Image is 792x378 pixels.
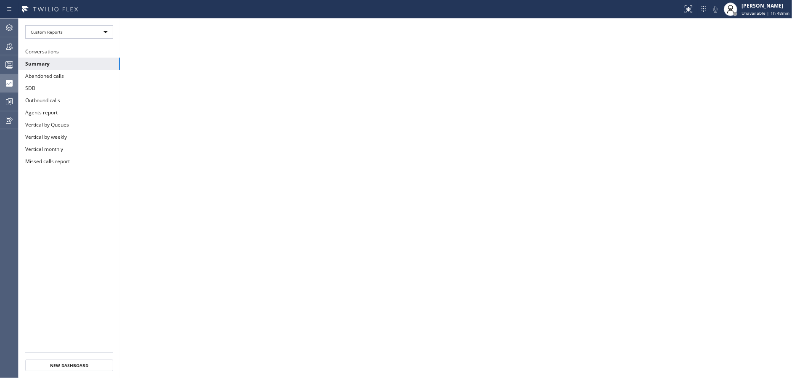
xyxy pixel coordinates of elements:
button: Vertical by Queues [19,119,120,131]
button: Abandoned calls [19,70,120,82]
button: New Dashboard [25,359,113,371]
button: Summary [19,58,120,70]
button: Agents report [19,106,120,119]
span: Unavailable | 1h 48min [742,10,789,16]
button: Outbound calls [19,94,120,106]
button: Mute [710,3,721,15]
div: Custom Reports [25,25,113,39]
div: [PERSON_NAME] [742,2,789,9]
button: Missed calls report [19,155,120,167]
button: SDB [19,82,120,94]
button: Vertical monthly [19,143,120,155]
button: Vertical by weekly [19,131,120,143]
button: Conversations [19,45,120,58]
iframe: dashboard_b794bedd1109 [120,19,792,378]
